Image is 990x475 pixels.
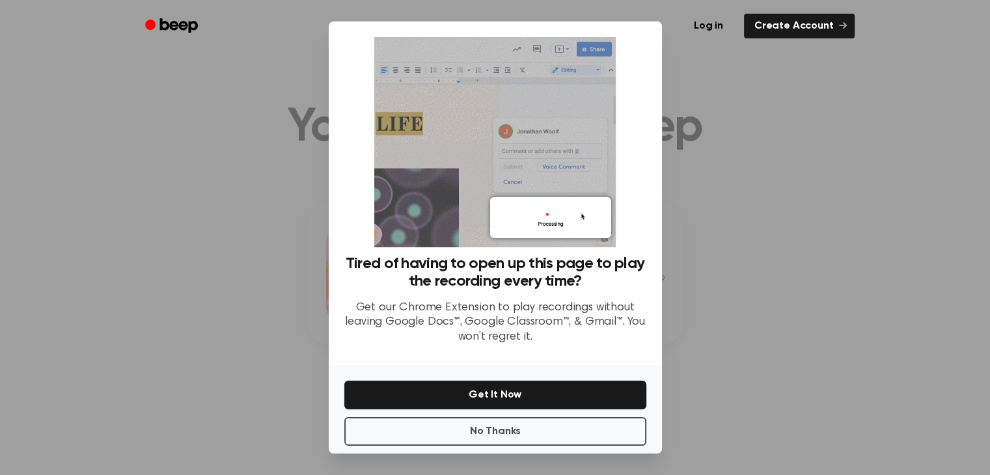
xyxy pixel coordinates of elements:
[344,381,646,409] button: Get It Now
[344,417,646,446] button: No Thanks
[136,14,210,39] a: Beep
[344,301,646,345] p: Get our Chrome Extension to play recordings without leaving Google Docs™, Google Classroom™, & Gm...
[681,11,736,41] a: Log in
[344,255,646,290] h3: Tired of having to open up this page to play the recording every time?
[374,37,616,247] img: Beep extension in action
[744,14,855,38] a: Create Account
